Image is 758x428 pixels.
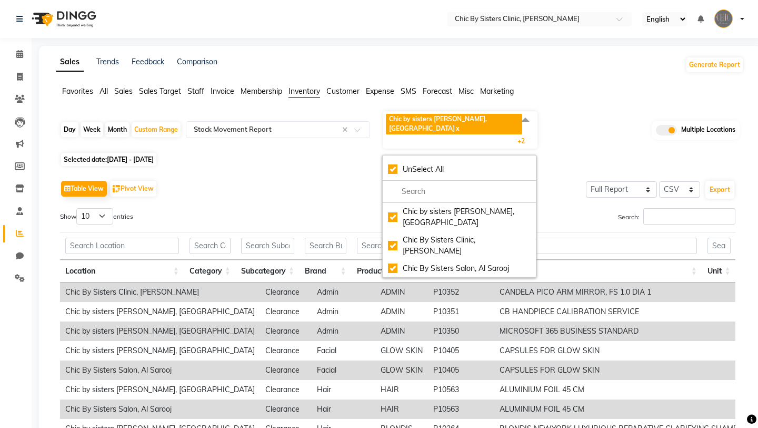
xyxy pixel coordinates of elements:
[686,57,743,72] button: Generate Report
[260,380,312,400] td: Clearance
[312,380,375,400] td: Hair
[110,181,156,197] button: Pivot View
[312,361,375,380] td: Facial
[260,302,312,322] td: Clearance
[60,361,260,380] td: Chic By Sisters Salon, Al Sarooj
[389,115,487,132] span: Chic by sisters [PERSON_NAME], [GEOGRAPHIC_DATA]
[326,86,360,96] span: Customer
[189,238,231,254] input: Search Category
[423,86,452,96] span: Forecast
[62,86,93,96] span: Favorites
[260,341,312,361] td: Clearance
[76,208,113,225] select: Showentries
[96,57,119,66] a: Trends
[458,86,474,96] span: Misc
[375,322,428,341] td: ADMIN
[61,181,107,197] button: Table View
[60,260,184,283] th: Location: activate to sort column ascending
[312,400,375,419] td: Hair
[388,235,531,257] div: Chic By Sisters Clinic, [PERSON_NAME]
[236,260,300,283] th: Subcategory: activate to sort column ascending
[342,124,351,135] span: Clear all
[388,263,531,274] div: Chic By Sisters Salon, Al Sarooj
[132,57,164,66] a: Feedback
[428,322,494,341] td: P10350
[60,400,260,419] td: Chic By Sisters Salon, Al Sarooj
[60,208,133,225] label: Show entries
[184,260,236,283] th: Category: activate to sort column ascending
[418,260,702,283] th: Product: activate to sort column ascending
[65,238,179,254] input: Search Location
[643,208,735,225] input: Search:
[60,322,260,341] td: Chic by sisters [PERSON_NAME], [GEOGRAPHIC_DATA]
[60,341,260,361] td: Chic by sisters [PERSON_NAME], [GEOGRAPHIC_DATA]
[352,260,418,283] th: Product Code: activate to sort column ascending
[388,206,531,228] div: Chic by sisters [PERSON_NAME], [GEOGRAPHIC_DATA]
[113,185,121,193] img: pivot.png
[428,302,494,322] td: P10351
[428,283,494,302] td: P10352
[375,400,428,419] td: HAIR
[260,361,312,380] td: Clearance
[61,153,156,166] span: Selected date:
[375,380,428,400] td: HAIR
[423,238,697,254] input: Search Product
[260,322,312,341] td: Clearance
[56,53,84,72] a: Sales
[388,164,531,175] div: UnSelect All
[60,283,260,302] td: Chic By Sisters Clinic, [PERSON_NAME]
[60,302,260,322] td: Chic by sisters [PERSON_NAME], [GEOGRAPHIC_DATA]
[428,361,494,380] td: P10405
[305,238,346,254] input: Search Brand
[366,86,394,96] span: Expense
[211,86,234,96] span: Invoice
[375,361,428,380] td: GLOW SKIN
[300,260,352,283] th: Brand: activate to sort column ascending
[139,86,181,96] span: Sales Target
[428,380,494,400] td: P10563
[81,122,103,137] div: Week
[428,400,494,419] td: P10563
[312,322,375,341] td: Admin
[705,181,734,199] button: Export
[375,283,428,302] td: ADMIN
[241,86,282,96] span: Membership
[455,124,460,132] a: x
[60,380,260,400] td: Chic by sisters [PERSON_NAME], [GEOGRAPHIC_DATA]
[61,122,78,137] div: Day
[714,9,733,28] img: null
[132,122,181,137] div: Custom Range
[312,283,375,302] td: Admin
[187,86,204,96] span: Staff
[177,57,217,66] a: Comparison
[357,238,413,254] input: Search Product Code
[105,122,129,137] div: Month
[288,86,320,96] span: Inventory
[107,155,154,163] span: [DATE] - [DATE]
[114,86,133,96] span: Sales
[241,238,294,254] input: Search Subcategory
[702,260,736,283] th: Unit: activate to sort column ascending
[375,302,428,322] td: ADMIN
[99,86,108,96] span: All
[388,186,531,197] input: multiselect-search
[27,4,99,34] img: logo
[375,341,428,361] td: GLOW SKIN
[401,86,416,96] span: SMS
[312,341,375,361] td: Facial
[618,208,735,225] label: Search:
[260,400,312,419] td: Clearance
[260,283,312,302] td: Clearance
[681,125,735,135] span: Multiple Locations
[480,86,514,96] span: Marketing
[312,302,375,322] td: Admin
[428,341,494,361] td: P10405
[517,137,533,145] span: +2
[707,238,731,254] input: Search Unit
